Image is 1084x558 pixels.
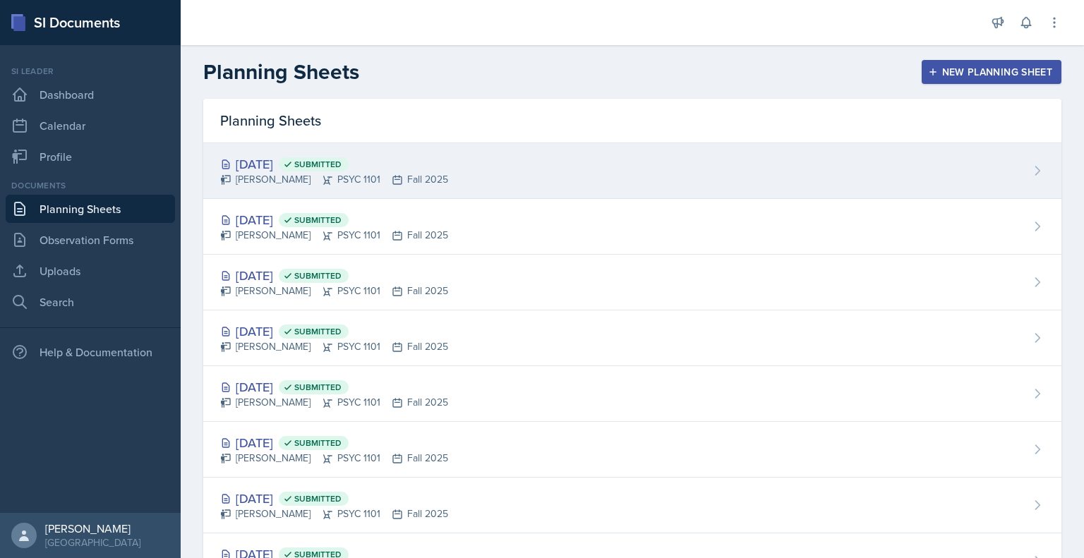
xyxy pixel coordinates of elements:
span: Submitted [294,382,342,393]
div: [PERSON_NAME] PSYC 1101 Fall 2025 [220,507,448,521]
div: [GEOGRAPHIC_DATA] [45,535,140,550]
div: [PERSON_NAME] PSYC 1101 Fall 2025 [220,284,448,298]
span: Submitted [294,270,342,281]
span: Submitted [294,214,342,226]
div: New Planning Sheet [931,66,1052,78]
a: Calendar [6,111,175,140]
a: [DATE] Submitted [PERSON_NAME]PSYC 1101Fall 2025 [203,422,1061,478]
span: Submitted [294,437,342,449]
div: [PERSON_NAME] PSYC 1101 Fall 2025 [220,395,448,410]
div: [PERSON_NAME] PSYC 1101 Fall 2025 [220,172,448,187]
a: [DATE] Submitted [PERSON_NAME]PSYC 1101Fall 2025 [203,143,1061,199]
a: Planning Sheets [6,195,175,223]
div: [PERSON_NAME] PSYC 1101 Fall 2025 [220,228,448,243]
div: [PERSON_NAME] PSYC 1101 Fall 2025 [220,339,448,354]
div: Si leader [6,65,175,78]
a: [DATE] Submitted [PERSON_NAME]PSYC 1101Fall 2025 [203,199,1061,255]
a: Dashboard [6,80,175,109]
a: [DATE] Submitted [PERSON_NAME]PSYC 1101Fall 2025 [203,478,1061,533]
button: New Planning Sheet [922,60,1061,84]
div: [DATE] [220,154,448,174]
a: Profile [6,142,175,171]
div: Help & Documentation [6,338,175,366]
a: Search [6,288,175,316]
a: Observation Forms [6,226,175,254]
div: Planning Sheets [203,99,1061,143]
span: Submitted [294,493,342,504]
h2: Planning Sheets [203,59,359,85]
div: [DATE] [220,433,448,452]
div: [PERSON_NAME] [45,521,140,535]
div: [DATE] [220,489,448,508]
a: [DATE] Submitted [PERSON_NAME]PSYC 1101Fall 2025 [203,366,1061,422]
a: [DATE] Submitted [PERSON_NAME]PSYC 1101Fall 2025 [203,255,1061,310]
a: Uploads [6,257,175,285]
span: Submitted [294,326,342,337]
a: [DATE] Submitted [PERSON_NAME]PSYC 1101Fall 2025 [203,310,1061,366]
div: [PERSON_NAME] PSYC 1101 Fall 2025 [220,451,448,466]
div: [DATE] [220,377,448,396]
div: [DATE] [220,266,448,285]
span: Submitted [294,159,342,170]
div: [DATE] [220,322,448,341]
div: Documents [6,179,175,192]
div: [DATE] [220,210,448,229]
